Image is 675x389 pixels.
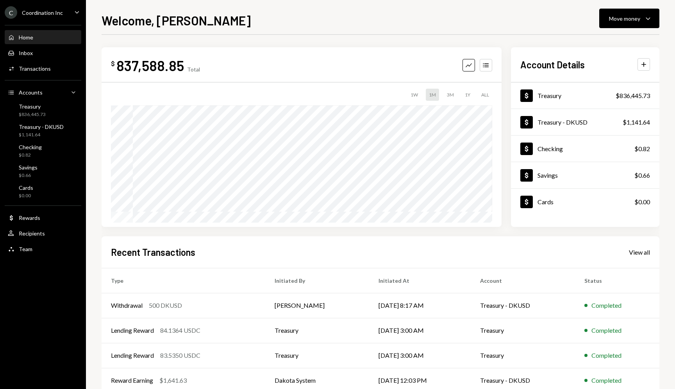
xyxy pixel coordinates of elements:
[149,301,182,310] div: 500 DKUSD
[5,162,81,180] a: Savings$0.66
[19,184,33,191] div: Cards
[19,144,42,150] div: Checking
[265,293,369,318] td: [PERSON_NAME]
[537,145,563,152] div: Checking
[19,214,40,221] div: Rewards
[102,12,251,28] h1: Welcome, [PERSON_NAME]
[19,89,43,96] div: Accounts
[369,293,471,318] td: [DATE] 8:17 AM
[471,343,575,368] td: Treasury
[19,65,51,72] div: Transactions
[19,123,64,130] div: Treasury - DKUSD
[111,376,153,385] div: Reward Earning
[471,318,575,343] td: Treasury
[19,111,46,118] div: $836,445.73
[444,89,457,101] div: 3M
[5,61,81,75] a: Transactions
[623,118,650,127] div: $1,141.64
[111,246,195,259] h2: Recent Transactions
[591,326,621,335] div: Completed
[537,198,554,205] div: Cards
[369,343,471,368] td: [DATE] 3:00 AM
[5,85,81,99] a: Accounts
[19,34,33,41] div: Home
[369,318,471,343] td: [DATE] 3:00 AM
[19,103,46,110] div: Treasury
[634,197,650,207] div: $0.00
[629,248,650,256] div: View all
[511,189,659,215] a: Cards$0.00
[471,268,575,293] th: Account
[591,301,621,310] div: Completed
[19,164,37,171] div: Savings
[609,14,640,23] div: Move money
[5,242,81,256] a: Team
[537,171,558,179] div: Savings
[478,89,492,101] div: ALL
[426,89,439,101] div: 1M
[629,248,650,256] a: View all
[111,351,154,360] div: Lending Reward
[111,326,154,335] div: Lending Reward
[511,82,659,109] a: Treasury$836,445.73
[5,6,17,19] div: C
[265,343,369,368] td: Treasury
[511,162,659,188] a: Savings$0.66
[591,376,621,385] div: Completed
[634,144,650,153] div: $0.82
[22,9,63,16] div: Coordination Inc
[511,136,659,162] a: Checking$0.82
[537,118,587,126] div: Treasury - DKUSD
[19,132,64,138] div: $1,141.64
[5,101,81,120] a: Treasury$836,445.73
[634,171,650,180] div: $0.66
[5,226,81,240] a: Recipients
[111,60,115,68] div: $
[19,246,32,252] div: Team
[159,376,187,385] div: $1,641.63
[187,66,200,73] div: Total
[19,50,33,56] div: Inbox
[265,318,369,343] td: Treasury
[462,89,473,101] div: 1Y
[160,351,200,360] div: 83.5350 USDC
[511,109,659,135] a: Treasury - DKUSD$1,141.64
[599,9,659,28] button: Move money
[5,182,81,201] a: Cards$0.00
[265,268,369,293] th: Initiated By
[407,89,421,101] div: 1W
[116,57,184,74] div: 837,588.85
[369,268,471,293] th: Initiated At
[19,230,45,237] div: Recipients
[537,92,561,99] div: Treasury
[102,268,265,293] th: Type
[471,293,575,318] td: Treasury - DKUSD
[111,301,143,310] div: Withdrawal
[575,268,659,293] th: Status
[5,46,81,60] a: Inbox
[5,141,81,160] a: Checking$0.82
[19,152,42,159] div: $0.82
[19,172,37,179] div: $0.66
[5,121,81,140] a: Treasury - DKUSD$1,141.64
[5,30,81,44] a: Home
[591,351,621,360] div: Completed
[19,193,33,199] div: $0.00
[520,58,585,71] h2: Account Details
[160,326,200,335] div: 84.1364 USDC
[5,211,81,225] a: Rewards
[616,91,650,100] div: $836,445.73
